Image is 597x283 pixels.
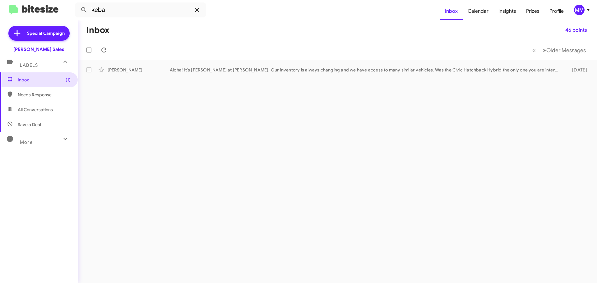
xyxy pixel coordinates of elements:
span: Inbox [18,77,71,83]
span: Save a Deal [18,121,41,128]
a: Insights [493,2,521,20]
button: MM [569,5,590,15]
div: Aloha! It's [PERSON_NAME] at [PERSON_NAME]. Our inventory is always changing and we have access t... [170,67,562,73]
div: [DATE] [562,67,592,73]
div: [PERSON_NAME] Sales [13,46,64,52]
span: Needs Response [18,92,71,98]
a: Calendar [463,2,493,20]
span: Older Messages [546,47,586,54]
a: Prizes [521,2,544,20]
h1: Inbox [86,25,109,35]
button: Previous [529,44,539,57]
a: Special Campaign [8,26,70,41]
input: Search [75,2,206,17]
span: (1) [66,77,71,83]
span: Labels [20,62,38,68]
span: More [20,139,33,145]
nav: Page navigation example [529,44,590,57]
a: Profile [544,2,569,20]
div: [PERSON_NAME] [108,67,170,73]
span: 46 points [565,25,587,36]
span: All Conversations [18,107,53,113]
button: Next [539,44,590,57]
span: » [543,46,546,54]
button: 46 points [560,25,592,36]
div: MM [574,5,585,15]
span: « [532,46,536,54]
a: Inbox [440,2,463,20]
span: Special Campaign [27,30,65,36]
